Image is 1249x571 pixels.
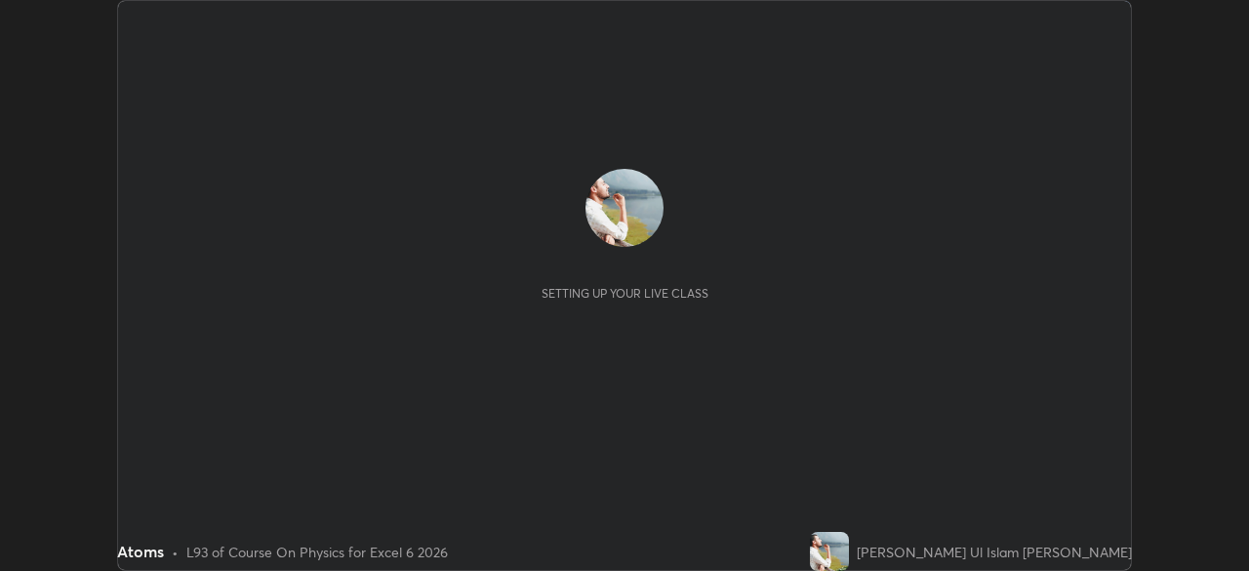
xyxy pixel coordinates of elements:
[810,532,849,571] img: 8542fd9634654b18b5ab1538d47c8f9c.jpg
[585,169,664,247] img: 8542fd9634654b18b5ab1538d47c8f9c.jpg
[542,286,708,301] div: Setting up your live class
[117,540,164,563] div: Atoms
[186,542,448,562] div: L93 of Course On Physics for Excel 6 2026
[172,542,179,562] div: •
[857,542,1132,562] div: [PERSON_NAME] Ul Islam [PERSON_NAME]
